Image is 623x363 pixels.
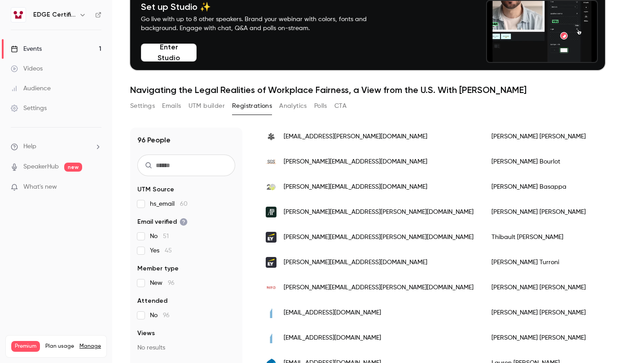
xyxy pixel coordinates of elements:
[141,1,388,12] h4: Set up Studio ✨
[266,207,276,217] img: audemarspiguet.com
[284,157,427,167] span: [PERSON_NAME][EMAIL_ADDRESS][DOMAIN_NAME]
[25,14,44,22] div: v 4.0.25
[150,246,172,255] span: Yes
[168,280,175,286] span: 96
[89,52,97,59] img: tab_keywords_by_traffic_grey.svg
[137,185,174,194] span: UTM Source
[266,181,276,192] img: flocert.net
[150,311,170,320] span: No
[23,182,57,192] span: What's new
[24,52,31,59] img: tab_domain_overview_orange.svg
[165,248,172,254] span: 45
[11,64,43,73] div: Videos
[284,132,427,142] span: [EMAIL_ADDRESS][PERSON_NAME][DOMAIN_NAME]
[137,343,235,352] p: No results
[284,308,381,318] span: [EMAIL_ADDRESS][DOMAIN_NAME]
[180,201,188,207] span: 60
[266,282,276,293] img: bain.com
[23,162,59,172] a: SpeakerHub
[284,208,474,217] span: [PERSON_NAME][EMAIL_ADDRESS][PERSON_NAME][DOMAIN_NAME]
[33,10,75,19] h6: EDGE Certification
[279,99,307,113] button: Analytics
[189,99,225,113] button: UTM builder
[284,333,381,343] span: [EMAIL_ADDRESS][DOMAIN_NAME]
[162,99,181,113] button: Emails
[284,283,474,292] span: [PERSON_NAME][EMAIL_ADDRESS][PERSON_NAME][DOMAIN_NAME]
[11,142,101,151] li: help-dropdown-opener
[284,182,427,192] span: [PERSON_NAME][EMAIL_ADDRESS][DOMAIN_NAME]
[266,307,276,318] img: cppib.com
[284,258,427,267] span: [PERSON_NAME][EMAIL_ADDRESS][DOMAIN_NAME]
[150,279,175,288] span: New
[99,53,151,59] div: Keywords by Traffic
[11,104,47,113] div: Settings
[284,233,474,242] span: [PERSON_NAME][EMAIL_ADDRESS][PERSON_NAME][DOMAIN_NAME]
[163,312,170,319] span: 96
[137,264,179,273] span: Member type
[137,217,188,226] span: Email verified
[141,15,388,33] p: Go live with up to 8 other speakers. Brand your webinar with colors, fonts and background. Engage...
[23,23,99,31] div: Domain: [DOMAIN_NAME]
[266,156,276,167] img: sgs.com
[266,257,276,268] img: ch.ey.com
[130,99,155,113] button: Settings
[11,341,40,352] span: Premium
[232,99,272,113] button: Registrations
[141,44,197,62] button: Enter Studio
[34,53,80,59] div: Domain Overview
[11,44,42,53] div: Events
[163,233,169,239] span: 51
[150,199,188,208] span: hs_email
[64,163,82,172] span: new
[79,343,101,350] a: Manage
[137,297,167,305] span: Attended
[137,135,171,146] h1: 96 People
[266,131,276,142] img: ubs.com
[314,99,327,113] button: Polls
[14,23,22,31] img: website_grey.svg
[334,99,347,113] button: CTA
[11,8,26,22] img: EDGE Certification
[11,84,51,93] div: Audience
[130,84,605,95] h1: Navigating the Legal Realities of Workplace Fairness, a View from the U.S. With [PERSON_NAME]
[23,142,36,151] span: Help
[14,14,22,22] img: logo_orange.svg
[266,232,276,243] img: ch.ey.com
[266,332,276,343] img: cppib.com
[137,329,155,338] span: Views
[45,343,74,350] span: Plan usage
[150,232,169,241] span: No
